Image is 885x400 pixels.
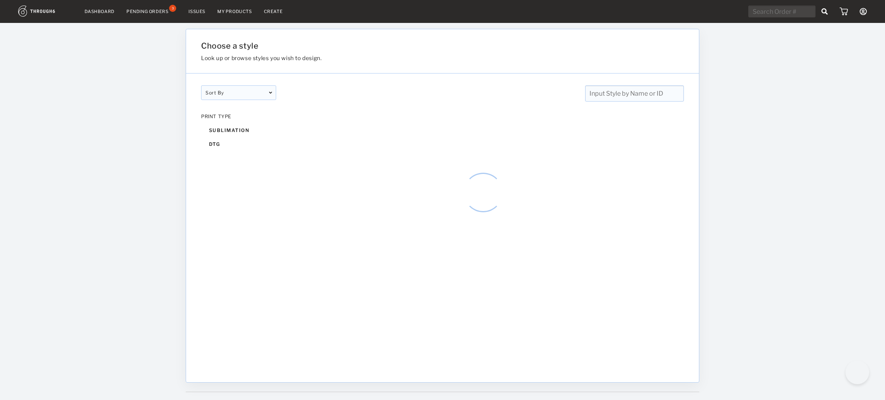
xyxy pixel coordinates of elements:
[126,8,177,15] a: Pending Orders3
[201,55,603,61] h3: Look up or browse styles you wish to design.
[201,41,603,51] h1: Choose a style
[188,9,205,14] a: Issues
[18,6,73,17] img: logo.1c10ca64.svg
[585,85,684,102] input: Input Style by Name or ID
[845,360,869,384] iframe: Toggle Customer Support
[201,85,276,100] div: Sort By
[201,137,276,151] div: dtg
[201,123,276,137] div: sublimation
[264,9,283,14] a: Create
[169,5,176,12] div: 3
[126,9,168,14] div: Pending Orders
[217,9,252,14] a: My Products
[201,113,276,119] div: PRINT TYPE
[840,8,848,15] img: icon_cart.dab5cea1.svg
[748,6,815,17] input: Search Order #
[85,9,115,14] a: Dashboard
